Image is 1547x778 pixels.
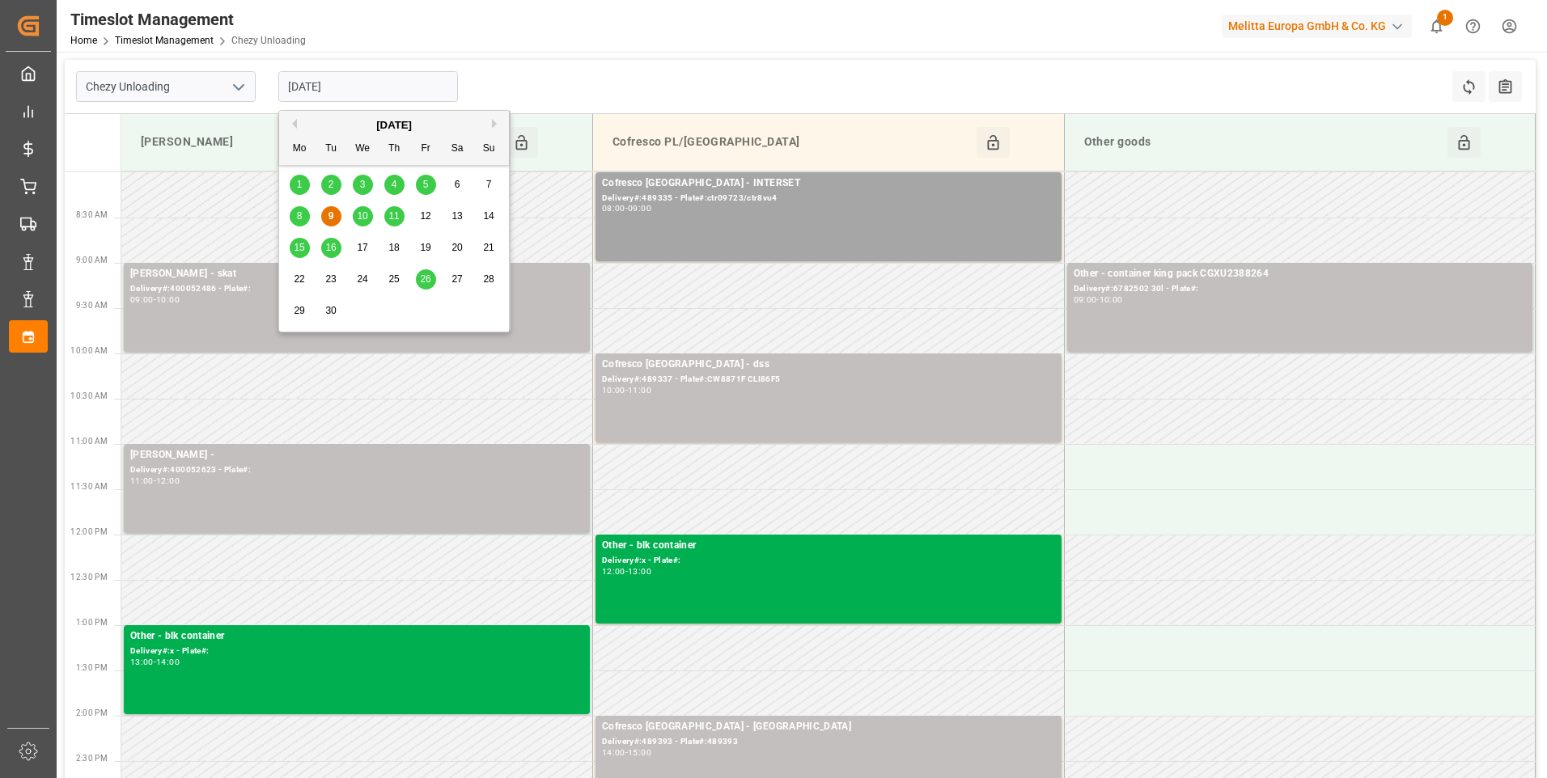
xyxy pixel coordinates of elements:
[76,210,108,219] span: 8:30 AM
[420,273,430,285] span: 26
[625,387,628,394] div: -
[76,301,108,310] span: 9:30 AM
[1418,8,1455,44] button: show 1 new notifications
[420,210,430,222] span: 12
[70,527,108,536] span: 12:00 PM
[130,463,583,477] div: Delivery#:400052623 - Plate#:
[154,296,156,303] div: -
[290,301,310,321] div: Choose Monday, September 29th, 2025
[357,210,367,222] span: 10
[447,238,468,258] div: Choose Saturday, September 20th, 2025
[492,119,502,129] button: Next Month
[357,273,367,285] span: 24
[602,175,1055,192] div: Cofresco [GEOGRAPHIC_DATA] - INTERSET
[483,210,494,222] span: 14
[628,568,651,575] div: 13:00
[70,346,108,355] span: 10:00 AM
[628,205,651,212] div: 09:00
[76,71,256,102] input: Type to search/select
[602,735,1055,749] div: Delivery#:489393 - Plate#:489393
[447,269,468,290] div: Choose Saturday, September 27th, 2025
[384,139,405,159] div: Th
[321,301,341,321] div: Choose Tuesday, September 30th, 2025
[321,269,341,290] div: Choose Tuesday, September 23rd, 2025
[156,477,180,484] div: 12:00
[70,35,97,46] a: Home
[628,387,651,394] div: 11:00
[416,139,436,159] div: Fr
[602,538,1055,554] div: Other - blk container
[156,658,180,666] div: 14:00
[321,139,341,159] div: Tu
[602,554,1055,568] div: Delivery#:x - Plate#:
[483,273,494,285] span: 28
[130,477,154,484] div: 11:00
[76,708,108,717] span: 2:00 PM
[388,273,399,285] span: 25
[455,179,460,190] span: 6
[284,169,505,327] div: month 2025-09
[325,273,336,285] span: 23
[130,645,583,658] div: Delivery#:x - Plate#:
[625,205,628,212] div: -
[602,749,625,756] div: 14:00
[226,74,250,99] button: open menu
[1100,296,1123,303] div: 10:00
[134,127,505,158] div: [PERSON_NAME]
[447,206,468,226] div: Choose Saturday, September 13th, 2025
[325,242,336,253] span: 16
[290,175,310,195] div: Choose Monday, September 1st, 2025
[479,269,499,290] div: Choose Sunday, September 28th, 2025
[156,296,180,303] div: 10:00
[602,719,1055,735] div: Cofresco [GEOGRAPHIC_DATA] - [GEOGRAPHIC_DATA]
[451,210,462,222] span: 13
[287,119,297,129] button: Previous Month
[70,482,108,491] span: 11:30 AM
[479,238,499,258] div: Choose Sunday, September 21st, 2025
[130,628,583,645] div: Other - blk container
[321,175,341,195] div: Choose Tuesday, September 2nd, 2025
[321,206,341,226] div: Choose Tuesday, September 9th, 2025
[483,242,494,253] span: 21
[294,242,304,253] span: 15
[451,242,462,253] span: 20
[290,206,310,226] div: Choose Monday, September 8th, 2025
[297,179,303,190] span: 1
[388,242,399,253] span: 18
[290,139,310,159] div: Mo
[1078,127,1448,158] div: Other goods
[353,238,373,258] div: Choose Wednesday, September 17th, 2025
[416,238,436,258] div: Choose Friday, September 19th, 2025
[76,754,108,763] span: 2:30 PM
[290,269,310,290] div: Choose Monday, September 22nd, 2025
[321,238,341,258] div: Choose Tuesday, September 16th, 2025
[384,269,405,290] div: Choose Thursday, September 25th, 2025
[290,238,310,258] div: Choose Monday, September 15th, 2025
[384,238,405,258] div: Choose Thursday, September 18th, 2025
[278,71,458,102] input: DD-MM-YYYY
[130,658,154,666] div: 13:00
[130,266,583,282] div: [PERSON_NAME] - skat
[602,373,1055,387] div: Delivery#:489337 - Plate#:CW8871F CLI86F5
[423,179,429,190] span: 5
[416,175,436,195] div: Choose Friday, September 5th, 2025
[625,749,628,756] div: -
[1222,15,1412,38] div: Melitta Europa GmbH & Co. KG
[602,205,625,212] div: 08:00
[1437,10,1453,26] span: 1
[294,305,304,316] span: 29
[486,179,492,190] span: 7
[447,139,468,159] div: Sa
[447,175,468,195] div: Choose Saturday, September 6th, 2025
[1222,11,1418,41] button: Melitta Europa GmbH & Co. KG
[479,175,499,195] div: Choose Sunday, September 7th, 2025
[602,192,1055,205] div: Delivery#:489335 - Plate#:ctr09723/ctr8vu4
[297,210,303,222] span: 8
[384,175,405,195] div: Choose Thursday, September 4th, 2025
[384,206,405,226] div: Choose Thursday, September 11th, 2025
[353,175,373,195] div: Choose Wednesday, September 3rd, 2025
[70,437,108,446] span: 11:00 AM
[602,387,625,394] div: 10:00
[628,749,651,756] div: 15:00
[1096,296,1099,303] div: -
